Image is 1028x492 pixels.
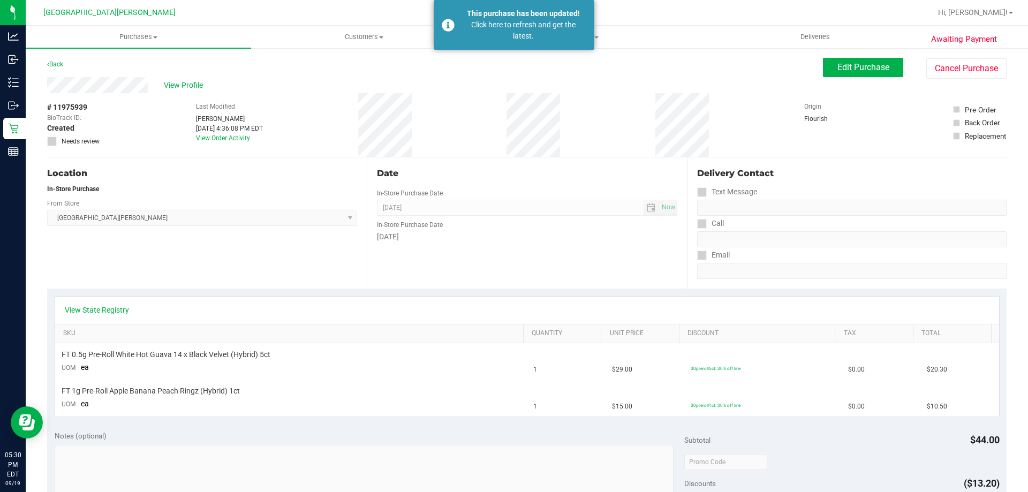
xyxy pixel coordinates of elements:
label: Last Modified [196,102,235,111]
span: UOM [62,400,75,408]
span: Deliveries [786,32,844,42]
span: Purchases [26,32,251,42]
div: [PERSON_NAME] [196,114,263,124]
a: Discount [687,329,831,338]
span: [GEOGRAPHIC_DATA][PERSON_NAME] [43,8,176,17]
input: Format: (999) 999-9999 [697,200,1007,216]
label: Call [697,216,724,231]
a: Quantity [532,329,597,338]
strong: In-Store Purchase [47,185,99,193]
span: $10.50 [927,402,947,412]
a: Total [921,329,987,338]
span: Awaiting Payment [931,33,997,46]
span: $15.00 [612,402,632,412]
inline-svg: Analytics [8,31,19,42]
a: View State Registry [65,305,129,315]
span: $0.00 [848,402,865,412]
span: FT 0.5g Pre-Roll White Hot Guava 14 x Black Velvet (Hybrid) 5ct [62,350,270,360]
label: In-Store Purchase Date [377,220,443,230]
span: Hi, [PERSON_NAME]! [938,8,1008,17]
span: 1 [533,365,537,375]
iframe: Resource center [11,406,43,438]
span: $44.00 [970,434,1000,445]
label: Email [697,247,730,263]
label: Origin [804,102,821,111]
inline-svg: Inbound [8,54,19,65]
a: View Order Activity [196,134,250,142]
span: 1 [533,402,537,412]
div: [DATE] [377,231,677,243]
span: ea [81,399,89,408]
span: Created [47,123,74,134]
button: Cancel Purchase [926,58,1007,79]
input: Format: (999) 999-9999 [697,231,1007,247]
span: - [84,113,86,123]
label: In-Store Purchase Date [377,188,443,198]
inline-svg: Reports [8,146,19,157]
span: 30preroll1ct: 30% off line [691,403,740,408]
span: Edit Purchase [837,62,889,72]
span: # 11975939 [47,102,87,113]
inline-svg: Outbound [8,100,19,111]
span: 30preroll5ct: 30% off line [691,366,740,371]
div: Flourish [804,114,858,124]
p: 05:30 PM EDT [5,450,21,479]
span: View Profile [164,80,207,91]
div: Pre-Order [965,104,996,115]
a: Unit Price [610,329,675,338]
span: ($13.20) [964,478,1000,489]
div: This purchase has been updated! [460,8,586,19]
a: Customers [251,26,477,48]
span: $0.00 [848,365,865,375]
span: Subtotal [684,436,710,444]
span: Notes (optional) [55,432,107,440]
span: Needs review [62,137,100,146]
a: Purchases [26,26,251,48]
a: Back [47,60,63,68]
div: Click here to refresh and get the latest. [460,19,586,42]
div: Delivery Contact [697,167,1007,180]
label: Text Message [697,184,757,200]
span: UOM [62,364,75,372]
span: BioTrack ID: [47,113,81,123]
a: Tax [844,329,909,338]
div: Location [47,167,357,180]
span: Customers [252,32,476,42]
a: SKU [63,329,519,338]
div: Replacement [965,131,1006,141]
div: Back Order [965,117,1000,128]
span: FT 1g Pre-Roll Apple Banana Peach Ringz (Hybrid) 1ct [62,386,240,396]
p: 09/19 [5,479,21,487]
input: Promo Code [684,454,767,470]
div: [DATE] 4:36:08 PM EDT [196,124,263,133]
a: Deliveries [702,26,928,48]
label: From Store [47,199,79,208]
inline-svg: Inventory [8,77,19,88]
span: $29.00 [612,365,632,375]
span: $20.30 [927,365,947,375]
span: ea [81,363,89,372]
button: Edit Purchase [823,58,903,77]
inline-svg: Retail [8,123,19,134]
div: Date [377,167,677,180]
